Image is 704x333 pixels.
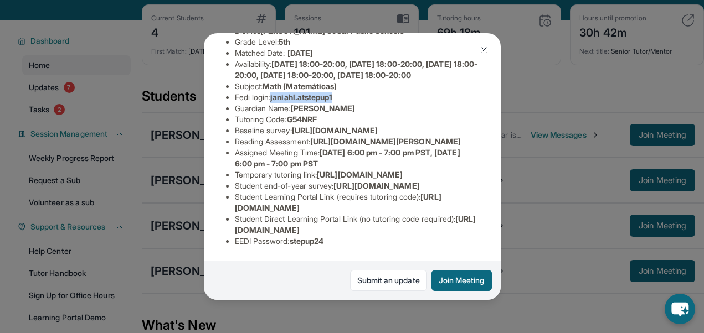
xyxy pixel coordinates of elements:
[235,214,479,236] li: Student Direct Learning Portal Link (no tutoring code required) :
[310,137,461,146] span: [URL][DOMAIN_NAME][PERSON_NAME]
[290,236,324,246] span: stepup24
[235,180,479,191] li: Student end-of-year survey :
[235,59,479,81] li: Availability:
[292,126,378,135] span: [URL][DOMAIN_NAME]
[665,294,695,324] button: chat-button
[235,147,479,169] li: Assigned Meeting Time :
[235,59,478,80] span: [DATE] 18:00-20:00, [DATE] 18:00-20:00, [DATE] 18:00-20:00, [DATE] 18:00-20:00, [DATE] 18:00-20:00
[287,48,313,58] span: [DATE]
[235,148,460,168] span: [DATE] 6:00 pm - 7:00 pm PST, [DATE] 6:00 pm - 7:00 pm PST
[480,45,489,54] img: Close Icon
[235,136,479,147] li: Reading Assessment :
[235,125,479,136] li: Baseline survey :
[235,103,479,114] li: Guardian Name :
[235,236,479,247] li: EEDI Password :
[263,81,337,91] span: Math (Matemáticas)
[235,114,479,125] li: Tutoring Code :
[235,169,479,180] li: Temporary tutoring link :
[235,37,479,48] li: Grade Level:
[235,191,479,214] li: Student Learning Portal Link (requires tutoring code) :
[235,81,479,92] li: Subject :
[333,181,419,190] span: [URL][DOMAIN_NAME]
[279,37,290,46] span: 5th
[291,103,356,113] span: [PERSON_NAME]
[270,92,332,102] span: janiahl.atstepup1
[235,48,479,59] li: Matched Date:
[317,170,403,179] span: [URL][DOMAIN_NAME]
[350,270,427,291] a: Submit an update
[431,270,492,291] button: Join Meeting
[287,115,317,124] span: G54NRF
[235,92,479,103] li: Eedi login :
